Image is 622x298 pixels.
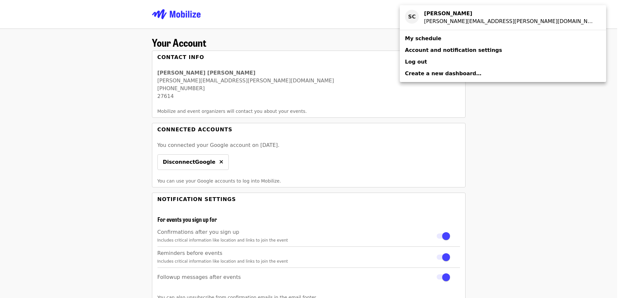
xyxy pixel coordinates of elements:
[405,35,441,42] span: My schedule
[400,33,606,44] a: My schedule
[405,10,419,24] div: SC
[400,56,606,68] a: Log out
[405,47,502,53] span: Account and notification settings
[405,70,481,77] span: Create a new dashboard…
[400,44,606,56] a: Account and notification settings
[424,10,472,17] strong: [PERSON_NAME]
[405,59,427,65] span: Log out
[424,18,596,25] div: sean.cummings@radeas.com
[424,10,596,18] div: Sean Cummings
[400,68,606,79] a: Create a new dashboard…
[400,8,606,27] a: SC[PERSON_NAME][PERSON_NAME][EMAIL_ADDRESS][PERSON_NAME][DOMAIN_NAME]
